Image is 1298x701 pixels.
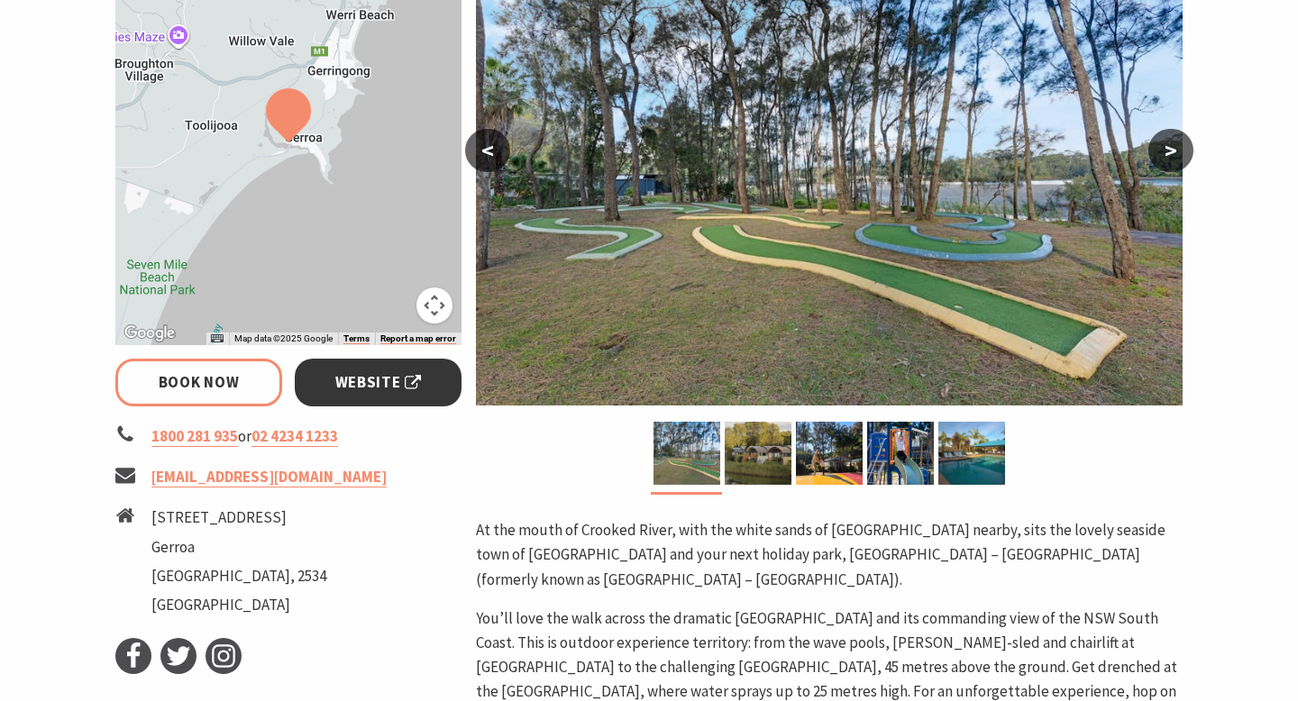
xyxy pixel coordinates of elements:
[115,359,282,406] a: Book Now
[151,593,326,617] li: [GEOGRAPHIC_DATA]
[416,287,452,323] button: Map camera controls
[211,332,224,345] button: Keyboard shortcuts
[251,426,338,447] a: 02 4234 1233
[151,426,238,447] a: 1800 281 935
[465,129,510,172] button: <
[120,322,179,345] a: Open this area in Google Maps (opens a new window)
[476,518,1183,592] p: At the mouth of Crooked River, with the white sands of [GEOGRAPHIC_DATA] nearby, sits the lovely ...
[1148,129,1193,172] button: >
[151,505,326,530] li: [STREET_ADDRESS]
[343,333,370,344] a: Terms (opens in new tab)
[151,535,326,560] li: Gerroa
[335,370,422,395] span: Website
[115,424,462,449] li: or
[295,359,462,406] a: Website
[654,422,720,485] img: Mini Golf
[120,322,179,345] img: Google
[725,422,791,485] img: Discovery Holiday Parks Gerroa
[796,422,863,485] img: Bouncy Pillow
[867,422,934,485] img: Playground
[380,333,456,344] a: Report a map error
[938,422,1005,485] img: Discovery Holiday Parks Gerroa
[151,467,387,487] a: [EMAIL_ADDRESS][DOMAIN_NAME]
[151,564,326,588] li: [GEOGRAPHIC_DATA], 2534
[234,333,333,343] span: Map data ©2025 Google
